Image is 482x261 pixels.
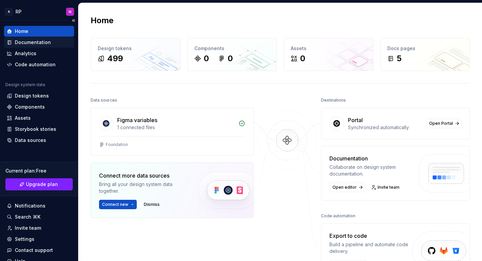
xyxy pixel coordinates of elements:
div: Current plan : Free [5,167,73,174]
a: Upgrade plan [5,178,73,190]
div: Design tokens [15,92,49,99]
div: A [5,8,13,16]
a: Docs pages5 [380,38,470,71]
div: Synchronized automatically [348,124,422,131]
div: 1 connected files [117,124,234,131]
div: RP [15,8,22,15]
div: Portal [348,116,363,124]
span: Connect new [102,202,128,207]
button: Search ⌘K [4,212,74,222]
div: Documentation [15,39,51,46]
div: Bring all your design system data together. [99,181,187,194]
a: Components00 [187,38,277,71]
a: Storybook stories [4,124,74,135]
div: Destinations [321,96,346,105]
a: Data sources [4,135,74,146]
div: Assets [15,115,31,121]
button: Connect new [99,200,137,209]
a: Components [4,102,74,112]
div: N [69,9,71,14]
a: Documentation [4,37,74,48]
div: Figma variables [117,116,157,124]
div: Analytics [15,50,36,57]
a: Open Portal [426,119,461,128]
div: Settings [15,236,34,243]
button: Contact support [4,245,74,256]
a: Invite team [369,183,403,192]
button: Dismiss [141,200,163,209]
div: Home [15,28,28,35]
div: 0 [228,53,233,64]
a: Invite team [4,223,74,233]
div: Notifications [15,202,45,209]
button: Collapse sidebar [69,16,78,25]
div: Data sources [15,137,46,144]
div: Design tokens [98,45,173,52]
div: 499 [107,53,123,64]
a: Assets [4,113,74,123]
span: Open Portal [429,121,453,126]
div: Build a pipeline and automate code delivery. [329,241,413,255]
span: Invite team [378,185,399,190]
a: Home [4,26,74,37]
div: Components [194,45,270,52]
a: Design tokens [4,90,74,101]
div: Foundation [106,142,128,147]
button: ARPN [1,4,77,19]
h2: Home [91,15,114,26]
a: Open editor [329,183,365,192]
div: Assets [291,45,366,52]
div: Docs pages [387,45,463,52]
div: Components [15,104,45,110]
div: Collaborate on design system documentation. [329,164,413,177]
div: Export to code [329,232,413,240]
div: Code automation [15,61,56,68]
button: Notifications [4,200,74,211]
span: Open editor [332,185,357,190]
div: Documentation [329,154,413,162]
div: Connect more data sources [99,172,187,180]
div: Invite team [15,225,41,231]
a: Code automation [4,59,74,70]
div: Search ⌘K [15,214,40,220]
a: Assets0 [284,38,374,71]
div: 0 [300,53,305,64]
a: Design tokens499 [91,38,181,71]
a: Settings [4,234,74,245]
div: Contact support [15,247,53,254]
div: Data sources [91,96,117,105]
div: 0 [204,53,209,64]
span: Upgrade plan [26,181,58,188]
span: Dismiss [144,202,160,207]
div: Code automation [321,211,355,221]
a: Figma variables1 connected filesFoundation [91,108,254,156]
div: 5 [397,53,401,64]
div: Design system data [5,82,45,87]
a: Analytics [4,48,74,59]
div: Storybook stories [15,126,56,133]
